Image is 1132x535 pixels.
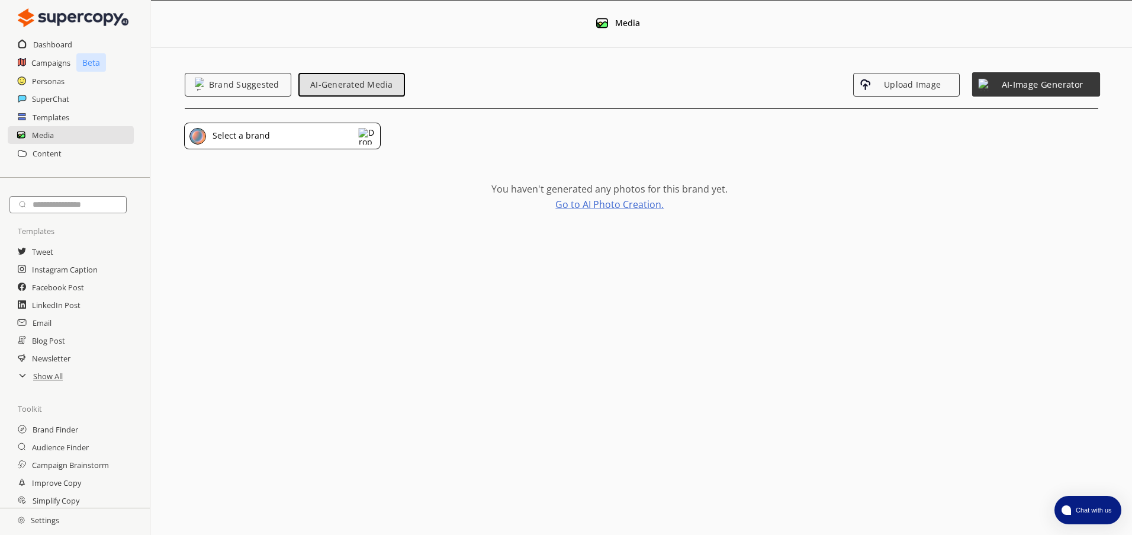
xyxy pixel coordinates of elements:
[31,54,70,72] a: Campaigns
[298,73,405,97] button: AI-Generated Media
[979,78,991,91] img: Weather Stars Icon
[32,350,70,367] a: Newsletter
[853,73,960,97] button: Upload IconUpload Image
[32,474,81,492] a: Improve Copy
[33,492,79,510] a: Simplify Copy
[871,80,953,89] span: Upload Image
[32,72,65,90] a: Personas
[33,36,72,53] a: Dashboard
[33,108,69,126] a: Templates
[32,296,81,314] a: LinkedIn Post
[32,438,89,456] a: Audience Finder
[1054,496,1121,524] button: atlas-launcher
[33,367,63,385] a: Show All
[971,71,1102,98] button: Weather Stars IconAI-Image Generator
[208,128,270,146] div: Select a brand
[991,79,1094,89] span: AI-Image Generator
[185,73,291,97] button: Emoji IconBrand Suggested
[615,18,640,28] div: Media
[32,126,54,144] a: Media
[32,261,98,278] a: Instagram Caption
[189,128,206,145] img: Brand
[32,332,65,350] a: Blog Post
[195,78,204,91] img: Emoji Icon
[32,90,69,108] a: SuperChat
[33,314,52,332] a: Email
[18,6,128,30] img: Close
[204,80,285,89] span: Brand Suggested
[76,53,106,72] p: Beta
[32,243,53,261] a: Tweet
[18,517,25,524] img: Close
[305,80,398,89] span: AI-Generated Media
[860,79,871,91] img: Upload Icon
[33,421,78,438] a: Brand Finder
[33,145,62,162] a: Content
[555,200,664,209] a: Go to AI Photo Creation.
[32,456,109,474] a: Campaign Brainstorm
[491,184,728,194] p: You haven't generated any photos for this brand yet.
[1071,505,1114,515] span: Chat with us
[359,128,375,145] img: Dropdown
[32,278,84,296] a: Facebook Post
[596,17,608,29] img: Media Icon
